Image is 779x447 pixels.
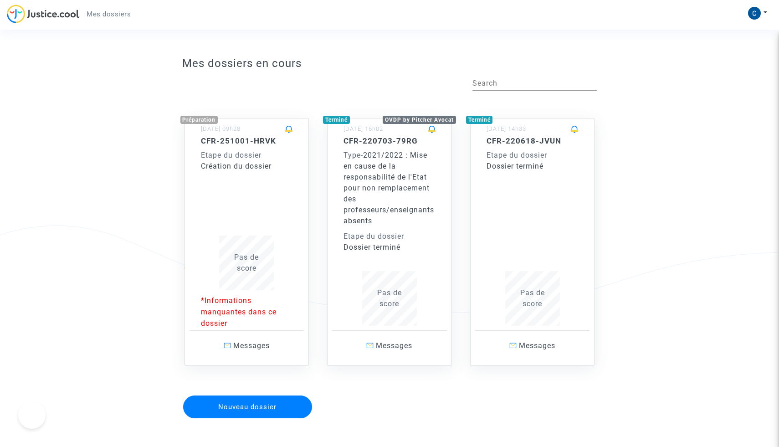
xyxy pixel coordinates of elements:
[487,125,526,132] small: [DATE] 14h33
[343,151,361,159] span: Type
[487,136,579,145] h5: CFR-220618-JVUN
[466,116,493,124] div: Terminé
[343,242,436,253] div: Dossier terminé
[233,341,270,350] span: Messages
[201,161,293,172] div: Création du dossier
[234,253,259,272] span: Pas de score
[175,100,318,366] a: Préparation[DATE] 09h28CFR-251001-HRVKEtape du dossierCréation du dossierPas descore*Informations...
[748,7,761,20] img: AATXAJw10e-ZO9KwlN3ATG0LBHu0VAUklqxdg2sO_PdN=s96-c
[201,136,293,145] h5: CFR-251001-HRVK
[383,116,456,124] div: OVDP by Pitcher Avocat
[87,10,131,18] span: Mes dossiers
[201,150,293,161] div: Etape du dossier
[377,288,402,308] span: Pas de score
[343,151,363,159] span: -
[183,396,313,418] button: Nouveau dossier
[79,7,138,21] a: Mes dossiers
[7,5,79,23] img: jc-logo.svg
[190,330,304,361] a: Messages
[461,100,604,366] a: Terminé[DATE] 14h33CFR-220618-JVUNEtape du dossierDossier terminéPas descoreMessages
[343,136,436,145] h5: CFR-220703-79RG
[323,116,350,124] div: Terminé
[343,125,383,132] small: [DATE] 16h02
[475,330,590,361] a: Messages
[318,100,461,366] a: TerminéOVDP by Pitcher Avocat[DATE] 16h02CFR-220703-79RGType-2021/2022 : Mise en cause de la resp...
[487,150,579,161] div: Etape du dossier
[343,151,434,225] span: 2021/2022 : Mise en cause de la responsabilité de l'Etat pour non remplacement des professeurs/en...
[180,116,218,124] div: Préparation
[332,330,447,361] a: Messages
[182,57,597,70] h3: Mes dossiers en cours
[520,288,545,308] span: Pas de score
[201,125,241,132] small: [DATE] 09h28
[343,231,436,242] div: Etape du dossier
[376,341,412,350] span: Messages
[18,401,46,429] iframe: Help Scout Beacon - Open
[182,390,313,398] a: Nouveau dossier
[519,341,555,350] span: Messages
[487,161,579,172] div: Dossier terminé
[201,295,293,329] p: *Informations manquantes dans ce dossier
